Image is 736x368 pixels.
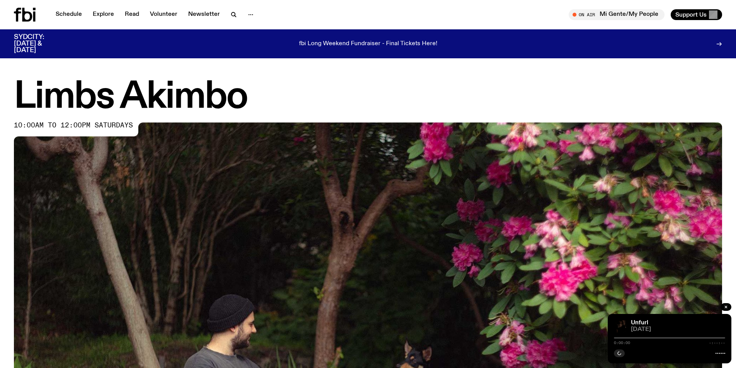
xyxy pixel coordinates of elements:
button: On AirMi Gente/My People [569,9,665,20]
a: Newsletter [184,9,224,20]
span: Support Us [675,11,707,18]
h1: Limbs Akimbo [14,80,722,115]
span: [DATE] [631,327,725,332]
a: Explore [88,9,119,20]
a: Read [120,9,144,20]
span: 10:00am to 12:00pm saturdays [14,122,133,129]
span: -:--:-- [709,341,725,345]
a: Schedule [51,9,87,20]
span: 0:00:00 [614,341,630,345]
a: Volunteer [145,9,182,20]
button: Support Us [671,9,722,20]
p: fbi Long Weekend Fundraiser - Final Tickets Here! [299,41,437,47]
h3: SYDCITY: [DATE] & [DATE] [14,34,63,54]
a: Unfurl [631,320,648,326]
